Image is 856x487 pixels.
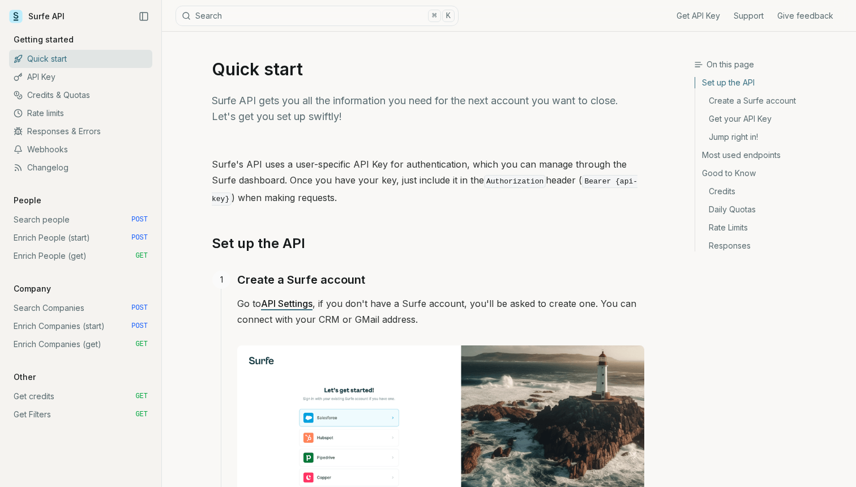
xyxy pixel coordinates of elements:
[9,405,152,424] a: Get Filters GET
[9,68,152,86] a: API Key
[677,10,720,22] a: Get API Key
[212,234,305,253] a: Set up the API
[135,8,152,25] button: Collapse Sidebar
[9,229,152,247] a: Enrich People (start) POST
[9,335,152,353] a: Enrich Companies (get) GET
[131,215,148,224] span: POST
[695,200,847,219] a: Daily Quotas
[212,156,644,207] p: Surfe's API uses a user-specific API Key for authentication, which you can manage through the Sur...
[9,50,152,68] a: Quick start
[484,175,546,188] code: Authorization
[9,8,65,25] a: Surfe API
[176,6,459,26] button: Search⌘K
[9,159,152,177] a: Changelog
[9,371,40,383] p: Other
[9,317,152,335] a: Enrich Companies (start) POST
[9,299,152,317] a: Search Companies POST
[135,410,148,419] span: GET
[9,140,152,159] a: Webhooks
[442,10,455,22] kbd: K
[695,128,847,146] a: Jump right in!
[695,110,847,128] a: Get your API Key
[734,10,764,22] a: Support
[131,233,148,242] span: POST
[131,322,148,331] span: POST
[212,59,644,79] h1: Quick start
[237,271,365,289] a: Create a Surfe account
[695,77,847,92] a: Set up the API
[428,10,440,22] kbd: ⌘
[9,104,152,122] a: Rate limits
[695,182,847,200] a: Credits
[695,219,847,237] a: Rate Limits
[694,59,847,70] h3: On this page
[135,340,148,349] span: GET
[9,211,152,229] a: Search people POST
[695,92,847,110] a: Create a Surfe account
[237,296,644,327] p: Go to , if you don't have a Surfe account, you'll be asked to create one. You can connect with yo...
[9,247,152,265] a: Enrich People (get) GET
[9,283,55,294] p: Company
[212,93,644,125] p: Surfe API gets you all the information you need for the next account you want to close. Let's get...
[695,146,847,164] a: Most used endpoints
[9,34,78,45] p: Getting started
[261,298,313,309] a: API Settings
[777,10,833,22] a: Give feedback
[135,251,148,260] span: GET
[9,86,152,104] a: Credits & Quotas
[135,392,148,401] span: GET
[9,195,46,206] p: People
[9,387,152,405] a: Get credits GET
[131,304,148,313] span: POST
[695,237,847,251] a: Responses
[695,164,847,182] a: Good to Know
[9,122,152,140] a: Responses & Errors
